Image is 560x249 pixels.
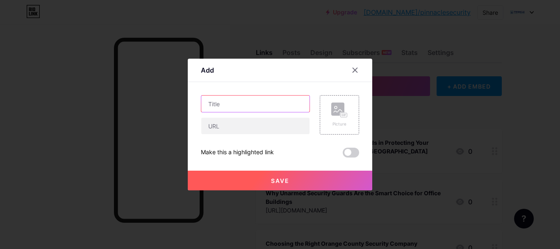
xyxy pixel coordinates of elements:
[201,65,214,75] div: Add
[201,96,310,112] input: Title
[271,177,289,184] span: Save
[188,171,372,190] button: Save
[201,148,274,158] div: Make this a highlighted link
[201,118,310,134] input: URL
[331,121,348,127] div: Picture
